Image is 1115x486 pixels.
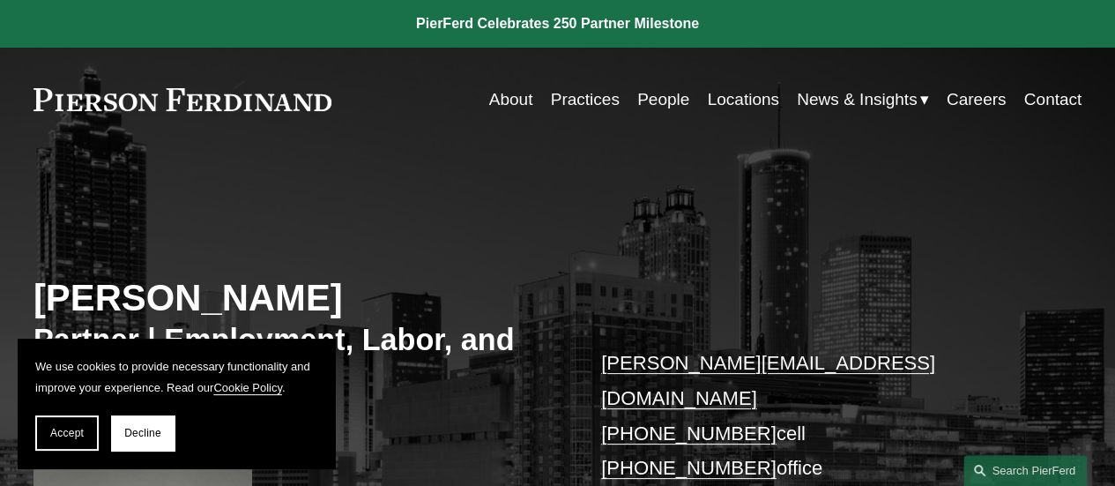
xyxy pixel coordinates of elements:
h3: Partner | Employment, Labor, and Benefits [33,321,558,396]
a: folder dropdown [797,83,928,116]
a: Search this site [963,455,1087,486]
a: People [637,83,689,116]
section: Cookie banner [18,339,335,468]
a: Contact [1024,83,1082,116]
h2: [PERSON_NAME] [33,276,558,321]
span: Decline [124,427,161,439]
a: Locations [707,83,778,116]
a: [PHONE_NUMBER] [601,422,777,445]
a: [PHONE_NUMBER] [601,457,777,479]
p: We use cookies to provide necessary functionality and improve your experience. Read our . [35,356,317,398]
button: Decline [111,415,175,451]
a: About [489,83,533,116]
span: News & Insights [797,85,917,115]
span: Accept [50,427,84,439]
button: Accept [35,415,99,451]
a: Careers [947,83,1007,116]
a: Cookie Policy [213,381,282,394]
a: Practices [551,83,620,116]
a: [PERSON_NAME][EMAIL_ADDRESS][DOMAIN_NAME] [601,352,935,409]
